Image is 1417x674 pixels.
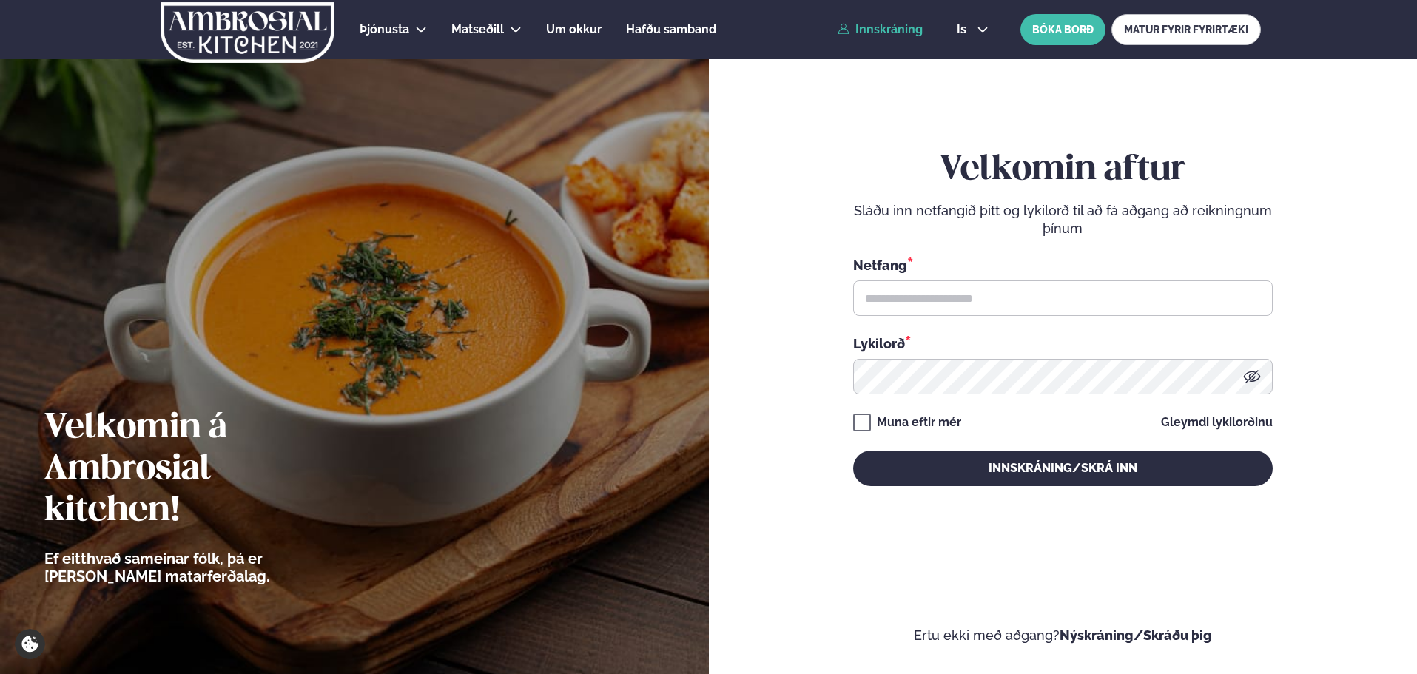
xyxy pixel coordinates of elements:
[626,21,716,38] a: Hafðu samband
[945,24,1000,36] button: is
[853,202,1273,237] p: Sláðu inn netfangið þitt og lykilorð til að fá aðgang að reikningnum þínum
[546,21,602,38] a: Um okkur
[44,550,351,585] p: Ef eitthvað sameinar fólk, þá er [PERSON_NAME] matarferðalag.
[957,24,971,36] span: is
[44,408,351,532] h2: Velkomin á Ambrosial kitchen!
[1111,14,1261,45] a: MATUR FYRIR FYRIRTÆKI
[546,22,602,36] span: Um okkur
[753,627,1373,644] p: Ertu ekki með aðgang?
[1161,417,1273,428] a: Gleymdi lykilorðinu
[853,149,1273,191] h2: Velkomin aftur
[1060,627,1212,643] a: Nýskráning/Skráðu þig
[626,22,716,36] span: Hafðu samband
[451,21,504,38] a: Matseðill
[853,451,1273,486] button: Innskráning/Skrá inn
[1020,14,1105,45] button: BÓKA BORÐ
[853,255,1273,274] div: Netfang
[360,22,409,36] span: Þjónusta
[360,21,409,38] a: Þjónusta
[15,629,45,659] a: Cookie settings
[853,334,1273,353] div: Lykilorð
[838,23,923,36] a: Innskráning
[159,2,336,63] img: logo
[451,22,504,36] span: Matseðill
